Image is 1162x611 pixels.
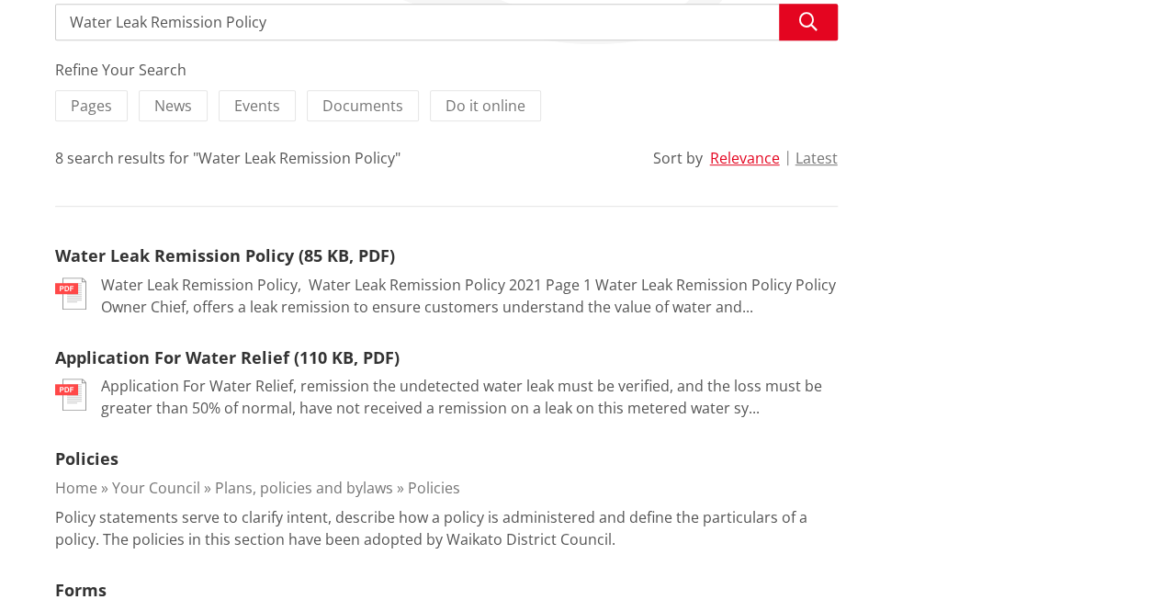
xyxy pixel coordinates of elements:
[55,379,86,411] img: document-pdf.svg
[154,96,192,116] span: News
[55,147,400,169] div: 8 search results for "Water Leak Remission Policy"
[710,150,780,166] button: Relevance
[55,506,838,550] p: Policy statements serve to clarify intent, describe how a policy is administered and define the p...
[795,150,838,166] button: Latest
[1077,534,1144,600] iframe: Messenger Launcher
[55,59,838,81] div: Refine Your Search
[112,478,200,498] a: Your Council
[55,4,838,40] input: Search input
[55,579,107,601] a: Forms
[55,346,400,368] a: Application For Water Relief (110 KB, PDF)
[55,478,97,498] a: Home
[55,277,86,310] img: document-pdf.svg
[101,274,838,318] p: Water Leak Remission Policy, ﻿ Water Leak Remission Policy 2021 Page 1 Water Leak Remission Polic...
[446,96,525,116] span: Do it online
[55,244,395,266] a: Water Leak Remission Policy (85 KB, PDF)
[234,96,280,116] span: Events
[55,447,118,470] a: Policies
[71,96,112,116] span: Pages
[322,96,403,116] span: Documents
[101,375,838,419] p: Application For Water Relief, remission the undetected water leak must be verified, and the loss ...
[215,478,393,498] a: Plans, policies and bylaws
[653,147,703,169] div: Sort by
[408,478,460,498] a: Policies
